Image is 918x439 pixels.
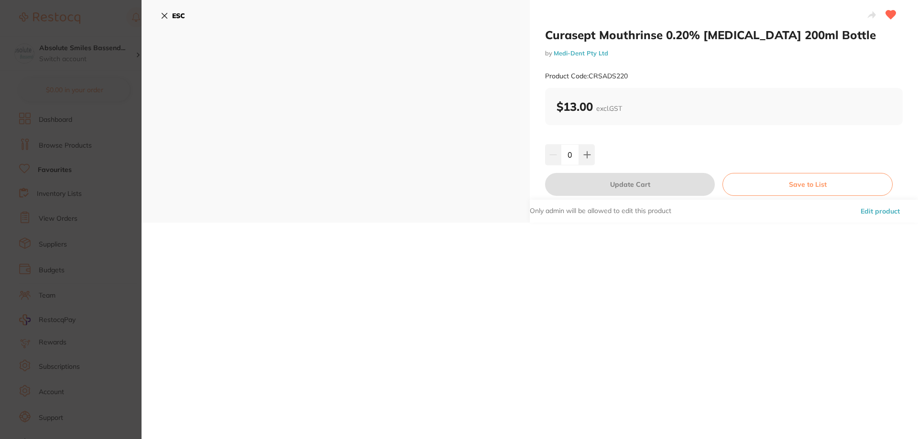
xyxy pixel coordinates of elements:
small: by [545,50,903,57]
span: excl. GST [596,104,622,113]
button: Edit product [858,200,903,223]
button: Save to List [722,173,893,196]
button: Update Cart [545,173,715,196]
h2: Curasept Mouthrinse 0.20% [MEDICAL_DATA] 200ml Bottle [545,28,903,42]
small: Product Code: CRSADS220 [545,72,628,80]
button: ESC [161,8,185,24]
a: Medi-Dent Pty Ltd [554,49,608,57]
b: ESC [172,11,185,20]
b: $13.00 [557,99,622,114]
p: Only admin will be allowed to edit this product [530,206,671,216]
